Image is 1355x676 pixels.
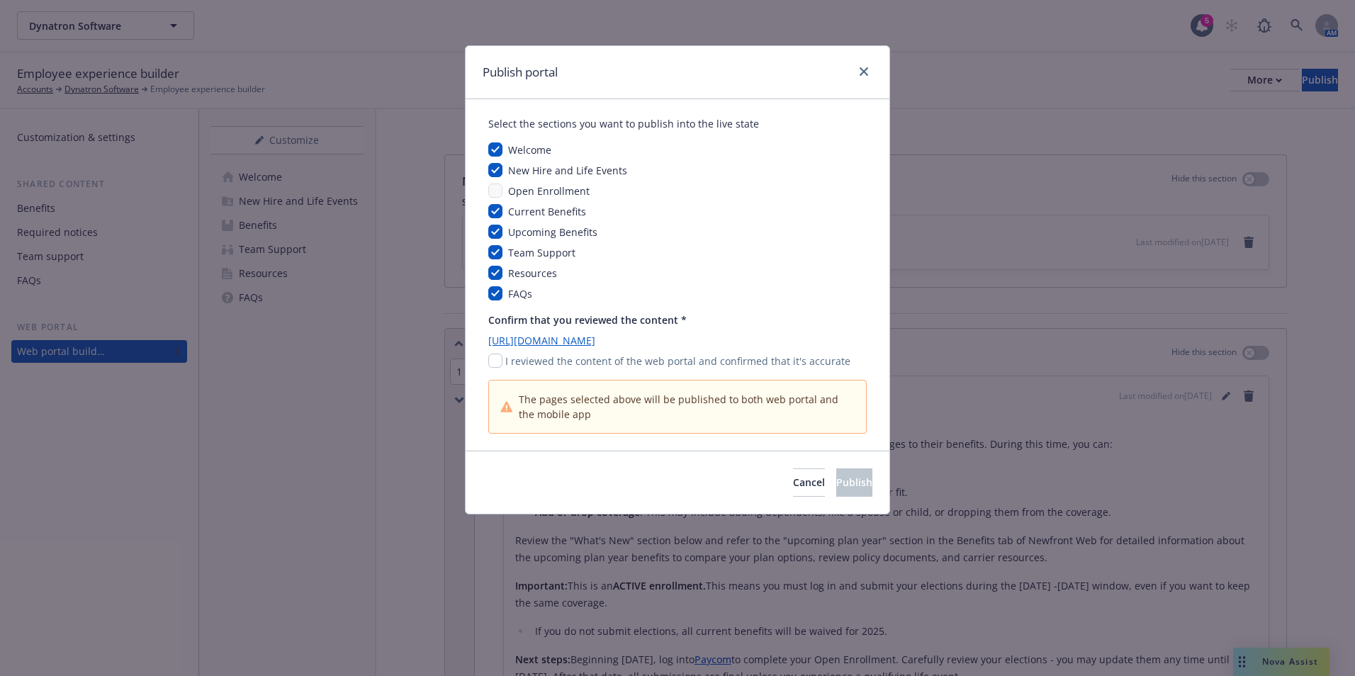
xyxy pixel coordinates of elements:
[508,246,575,259] span: Team Support
[505,354,850,368] p: I reviewed the content of the web portal and confirmed that it's accurate
[519,392,855,422] span: The pages selected above will be published to both web portal and the mobile app
[508,266,557,280] span: Resources
[508,143,551,157] span: Welcome
[793,468,825,497] button: Cancel
[855,63,872,80] a: close
[508,205,586,218] span: Current Benefits
[793,475,825,489] span: Cancel
[483,63,558,81] h1: Publish portal
[488,116,867,131] div: Select the sections you want to publish into the live state
[508,164,627,177] span: New Hire and Life Events
[836,475,872,489] span: Publish
[836,468,872,497] button: Publish
[488,333,867,348] a: [URL][DOMAIN_NAME]
[488,312,867,327] p: Confirm that you reviewed the content *
[508,287,532,300] span: FAQs
[508,184,590,198] span: Open Enrollment
[508,225,597,239] span: Upcoming Benefits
